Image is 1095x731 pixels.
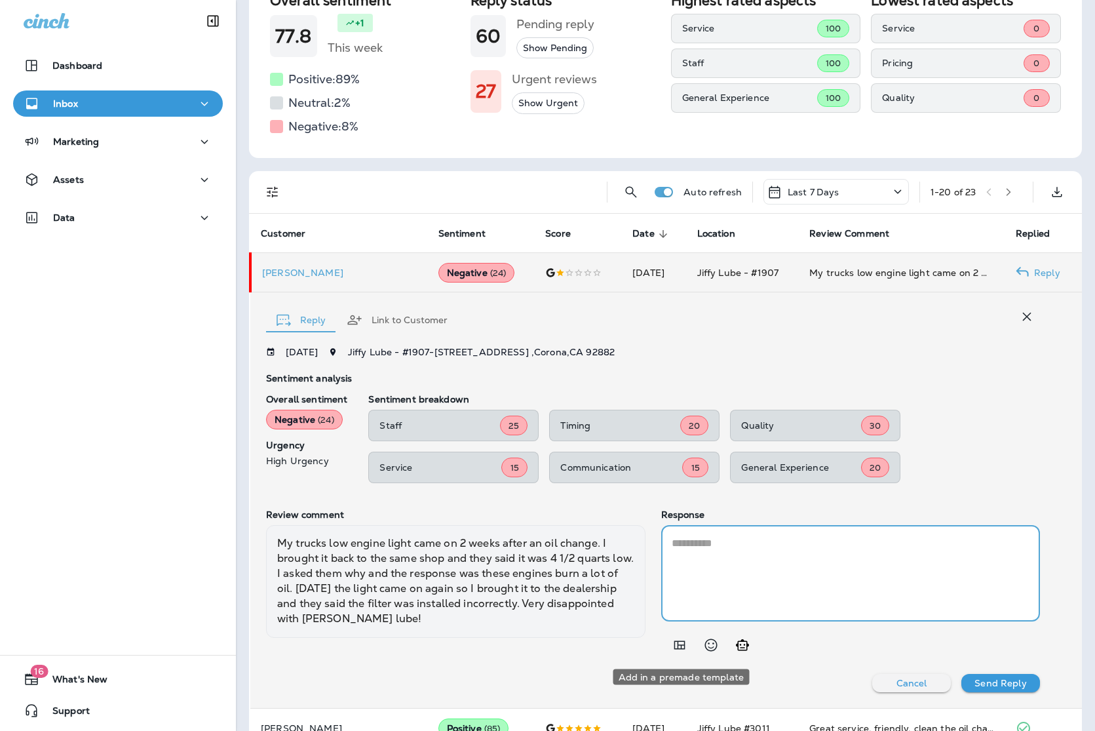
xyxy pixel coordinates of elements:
p: Inbox [53,98,78,109]
span: Score [545,228,588,240]
p: [DATE] [286,347,318,357]
button: 16What's New [13,666,223,692]
span: Sentiment [438,228,503,240]
p: Last 7 Days [788,187,839,197]
p: High Urgency [266,456,347,466]
span: 15 [691,462,700,473]
p: Overall sentiment [266,394,347,405]
p: Dashboard [52,60,102,71]
p: Service [882,23,1024,33]
p: Timing [560,420,680,431]
p: Response [661,509,1041,520]
p: Quality [741,420,861,431]
button: Collapse Sidebar [195,8,231,34]
span: Review Comment [809,228,906,240]
span: 20 [689,420,700,431]
h5: Positive: 89 % [288,69,360,90]
span: Score [545,228,571,239]
span: 100 [826,23,841,34]
p: Reply [1029,267,1060,278]
div: My trucks low engine light came on 2 weeks after an oil change. I brought it back to the same sho... [266,525,645,637]
span: Review Comment [809,228,889,239]
span: 0 [1033,23,1039,34]
button: Generate AI response [729,632,756,658]
p: [PERSON_NAME] [262,267,417,278]
span: Location [697,228,735,239]
p: Sentiment breakdown [368,394,1040,405]
div: Negative [266,410,343,429]
span: Replied [1016,228,1067,240]
span: Location [697,228,752,240]
button: Add in a premade template [666,632,693,658]
button: Support [13,698,223,724]
span: 100 [826,58,841,69]
div: Add in a premade template [613,669,750,685]
p: Assets [53,174,84,185]
span: 100 [826,92,841,104]
p: Service [682,23,817,33]
span: Date [632,228,655,239]
span: 15 [510,462,519,473]
span: 0 [1033,58,1039,69]
span: 16 [30,665,48,678]
span: Replied [1016,228,1050,239]
p: Staff [379,420,500,431]
p: Cancel [896,678,927,688]
span: ( 24 ) [490,267,507,279]
p: General Experience [741,462,861,473]
button: Cancel [872,674,951,692]
p: Auto refresh [683,187,742,197]
h5: Pending reply [516,14,594,35]
span: Jiffy Lube - #1907 [697,267,779,279]
h5: Urgent reviews [512,69,597,90]
p: Service [379,462,501,473]
span: Sentiment [438,228,486,239]
span: Date [632,228,672,240]
span: ( 24 ) [318,414,334,425]
p: Urgency [266,440,347,450]
p: Marketing [53,136,99,147]
p: Quality [882,92,1024,103]
span: Customer [261,228,322,240]
button: Search Reviews [618,179,644,205]
span: 0 [1033,92,1039,104]
span: Customer [261,228,305,239]
div: 1 - 20 of 23 [931,187,976,197]
p: General Experience [682,92,817,103]
button: Send Reply [961,674,1040,692]
p: Sentiment analysis [266,373,1040,384]
p: Data [53,212,75,223]
p: Send Reply [974,678,1026,688]
button: Select an emoji [698,632,724,658]
p: +1 [355,16,364,30]
span: 25 [509,420,519,431]
button: Assets [13,167,223,193]
button: Reply [266,296,336,344]
p: Pricing [882,58,1024,68]
span: Support [39,705,90,721]
p: Review comment [266,509,645,520]
button: Dashboard [13,52,223,79]
h1: 77.8 [275,26,312,47]
div: My trucks low engine light came on 2 weeks after an oil change. I brought it back to the same sho... [809,266,995,279]
h5: Neutral: 2 % [288,92,351,113]
button: Link to Customer [336,296,458,344]
h1: 60 [476,26,501,47]
td: [DATE] [622,253,687,292]
button: Show Pending [516,37,594,59]
span: What's New [39,674,107,690]
button: Export as CSV [1044,179,1070,205]
div: Click to view Customer Drawer [262,267,417,278]
div: Negative [438,263,515,283]
button: Inbox [13,90,223,117]
button: Show Urgent [512,92,585,114]
span: 30 [870,420,881,431]
p: Communication [560,462,682,473]
button: Data [13,205,223,231]
button: Filters [259,179,286,205]
button: Marketing [13,128,223,155]
h5: This week [328,37,383,58]
span: Jiffy Lube - #1907 - [STREET_ADDRESS] , Corona , CA 92882 [348,346,615,358]
h1: 27 [476,81,496,102]
p: Staff [682,58,817,68]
